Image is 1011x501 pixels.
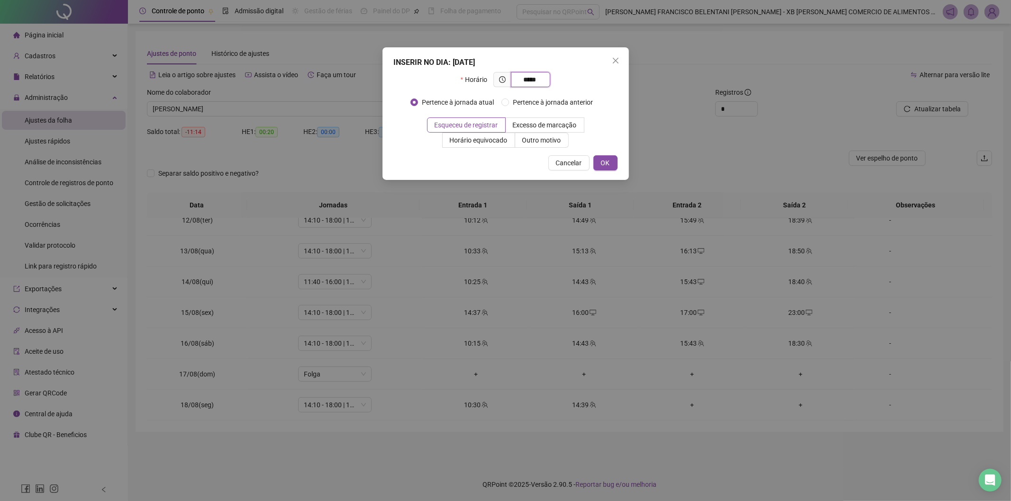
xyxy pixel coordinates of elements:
[513,121,577,129] span: Excesso de marcação
[979,469,1002,492] div: Open Intercom Messenger
[394,57,618,68] div: INSERIR NO DIA : [DATE]
[522,136,561,144] span: Outro motivo
[418,97,498,107] span: Pertence à jornada atual
[450,136,508,144] span: Horário equivocado
[548,155,590,170] button: Cancelar
[509,97,597,107] span: Pertence à jornada anterior
[608,53,623,68] button: Close
[461,72,493,87] label: Horário
[499,76,506,83] span: clock-circle
[556,158,582,168] span: Cancelar
[593,155,618,170] button: OK
[612,57,619,64] span: close
[435,121,498,129] span: Esqueceu de registrar
[601,158,610,168] span: OK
